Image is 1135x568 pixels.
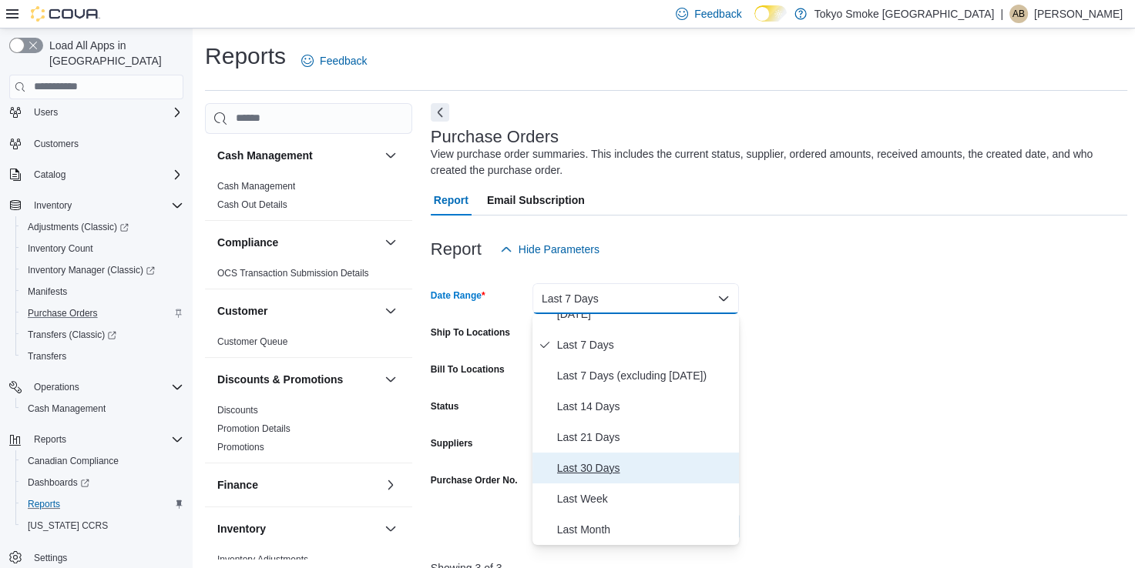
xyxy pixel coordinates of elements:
[15,346,190,367] button: Transfers
[217,199,287,211] span: Cash Out Details
[28,286,67,298] span: Manifests
[22,282,73,301] a: Manifests
[754,5,787,22] input: Dark Mode
[431,289,485,302] label: Date Range
[28,264,155,276] span: Inventory Manager (Classic)
[1000,5,1003,23] p: |
[28,498,60,510] span: Reports
[519,242,599,257] span: Hide Parameters
[205,401,412,463] div: Discounts & Promotions
[217,336,287,348] span: Customer Queue
[295,45,373,76] a: Feedback
[15,472,190,493] a: Dashboards
[22,452,183,470] span: Canadian Compliance
[694,6,741,22] span: Feedback
[28,329,116,341] span: Transfers (Classic)
[34,138,79,150] span: Customers
[22,495,183,513] span: Reports
[28,221,129,233] span: Adjustments (Classic)
[22,473,96,492] a: Dashboards
[34,106,58,119] span: Users
[28,476,89,489] span: Dashboards
[3,195,190,216] button: Inventory
[217,521,378,536] button: Inventory
[381,370,400,389] button: Discounts & Promotions
[22,347,72,366] a: Transfers
[22,399,183,418] span: Cash Management
[15,281,190,302] button: Manifests
[494,234,606,265] button: Hide Parameters
[217,554,308,565] a: Inventory Adjustments
[28,135,85,153] a: Customers
[28,430,72,449] button: Reports
[28,307,98,319] span: Purchase Orders
[217,235,278,250] h3: Compliance
[320,53,367,68] span: Feedback
[15,238,190,259] button: Inventory Count
[3,546,190,568] button: Settings
[22,452,125,470] a: Canadian Compliance
[431,363,505,376] label: Bill To Locations
[31,6,100,22] img: Cova
[205,264,412,289] div: Compliance
[28,403,106,415] span: Cash Management
[557,428,733,446] span: Last 21 Days
[22,347,183,366] span: Transfers
[28,520,108,532] span: [US_STATE] CCRS
[532,283,739,314] button: Last 7 Days
[15,398,190,419] button: Cash Management
[15,493,190,515] button: Reports
[15,216,190,238] a: Adjustments (Classic)
[217,477,258,493] h3: Finance
[557,305,733,323] span: [DATE]
[217,372,378,387] button: Discounts & Promotions
[28,165,72,184] button: Catalog
[217,442,264,453] a: Promotions
[381,233,400,252] button: Compliance
[28,103,183,122] span: Users
[217,148,313,163] h3: Cash Management
[381,520,400,538] button: Inventory
[28,547,183,566] span: Settings
[28,430,183,449] span: Reports
[22,218,183,236] span: Adjustments (Classic)
[28,350,66,363] span: Transfers
[34,381,79,393] span: Operations
[217,372,343,387] h3: Discounts & Promotions
[22,261,183,279] span: Inventory Manager (Classic)
[434,185,468,216] span: Report
[217,521,266,536] h3: Inventory
[28,549,73,567] a: Settings
[557,489,733,508] span: Last Week
[557,397,733,416] span: Last 14 Days
[3,376,190,398] button: Operations
[431,326,510,339] label: Ship To Locations
[205,41,286,72] h1: Reports
[217,423,290,434] a: Promotion Details
[532,314,739,545] div: Select listbox
[28,378,86,396] button: Operations
[217,477,378,493] button: Finance
[28,196,78,215] button: Inventory
[28,196,183,215] span: Inventory
[431,400,459,413] label: Status
[15,515,190,536] button: [US_STATE] CCRS
[34,199,72,212] span: Inventory
[205,332,412,357] div: Customer
[431,474,518,486] label: Purchase Order No.
[28,103,64,122] button: Users
[34,433,66,446] span: Reports
[217,336,287,347] a: Customer Queue
[3,102,190,123] button: Users
[34,552,67,564] span: Settings
[217,405,258,416] a: Discounts
[381,146,400,165] button: Cash Management
[22,326,183,344] span: Transfers (Classic)
[217,303,267,319] h3: Customer
[205,177,412,220] div: Cash Management
[431,437,473,449] label: Suppliers
[28,455,119,467] span: Canadian Compliance
[217,268,369,279] a: OCS Transaction Submission Details
[217,235,378,250] button: Compliance
[28,378,183,396] span: Operations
